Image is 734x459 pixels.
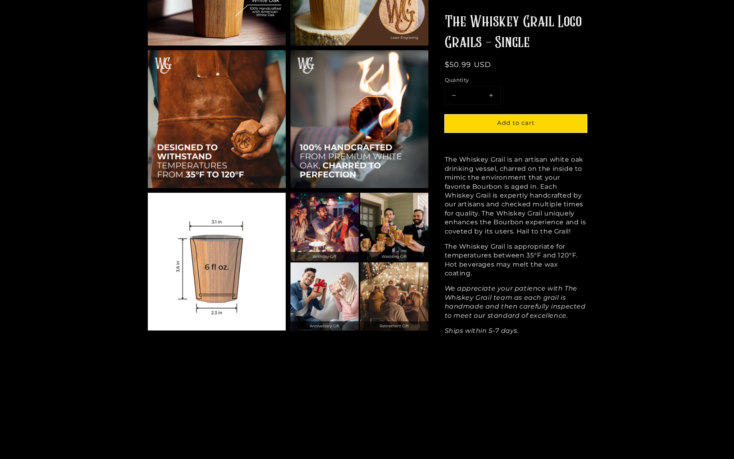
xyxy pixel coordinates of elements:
span: Add to cart [497,119,535,127]
p: The Whiskey Grail is an artisan white oak drinking vessel, charred on the inside to mimic the env... [445,155,587,236]
button: Add to cart [445,115,587,133]
label: Quantity [445,76,587,84]
img: Handcrafted [290,50,428,188]
img: 35 to 120F [148,50,286,188]
em: We appreciate your patience with The Whiskey Grail team as each grail is handmade and then carefu... [445,285,586,319]
img: For Celebrations [290,193,428,330]
em: Ships within 5-7 days. [445,327,519,334]
span: The Whiskey Grail is appropriate for temperatures between 35°F and 120°F. Hot beverages may melt ... [445,242,578,277]
span: $50.99 USD [445,60,491,69]
h1: The Whiskey Grail Logo Grails - Single [445,12,587,53]
img: Measurements [148,193,286,330]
